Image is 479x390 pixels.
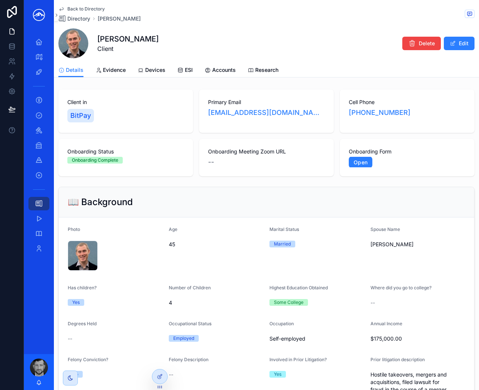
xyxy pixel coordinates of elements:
[67,6,105,12] span: Back to Directory
[255,66,278,74] span: Research
[370,285,431,290] span: Where did you go to college?
[444,37,475,50] button: Edit
[349,156,372,168] a: Open
[349,148,466,155] span: Onboarding Form
[68,321,97,326] span: Degrees Held
[67,148,184,155] span: Onboarding Status
[103,66,126,74] span: Evidence
[169,285,211,290] span: Number of Children
[72,299,80,306] div: Yes
[177,63,193,78] a: ESI
[274,371,281,378] div: Yes
[269,335,364,342] span: Self-employed
[98,15,141,22] a: [PERSON_NAME]
[68,196,133,208] h2: 📖 Background
[95,63,126,78] a: Evidence
[67,98,184,106] span: Client in
[208,98,325,106] span: Primary Email
[68,335,72,342] span: --
[208,107,325,118] a: [EMAIL_ADDRESS][DOMAIN_NAME]
[30,9,48,21] img: App logo
[58,6,105,12] a: Back to Directory
[212,66,236,74] span: Accounts
[70,110,91,121] span: BitPay
[97,34,159,44] h1: [PERSON_NAME]
[68,226,80,232] span: Photo
[169,226,177,232] span: Age
[67,15,90,22] span: Directory
[66,66,83,74] span: Details
[402,37,441,50] button: Delete
[370,357,425,362] span: Prior litigation description
[169,371,173,378] span: --
[208,157,214,167] span: --
[274,241,291,247] div: Married
[269,226,299,232] span: Marital Status
[349,107,411,118] a: [PHONE_NUMBER]
[349,98,466,106] span: Cell Phone
[169,321,211,326] span: Occupational Status
[67,109,94,122] a: BitPay
[370,226,400,232] span: Spouse Name
[205,63,236,78] a: Accounts
[138,63,165,78] a: Devices
[68,357,108,362] span: Felony Conviction?
[72,157,118,164] div: Onboarding Complete
[370,241,466,248] span: [PERSON_NAME]
[269,321,294,326] span: Occupation
[169,299,264,307] span: 4
[24,30,54,265] div: scrollable content
[169,241,264,248] span: 45
[419,40,435,47] span: Delete
[169,357,208,362] span: Felony Description
[97,44,159,53] span: Client
[248,63,278,78] a: Research
[370,299,375,307] span: --
[269,357,327,362] span: Involved in Prior Litigation?
[185,66,193,74] span: ESI
[370,321,402,326] span: Annual Income
[274,299,303,306] div: Some College
[269,285,328,290] span: Highest Education Obtained
[58,63,83,77] a: Details
[370,335,466,342] span: $175,000.00
[58,15,90,22] a: Directory
[173,335,194,342] div: Employed
[208,148,325,155] span: Onboarding Meeting Zoom URL
[145,66,165,74] span: Devices
[68,285,97,290] span: Has children?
